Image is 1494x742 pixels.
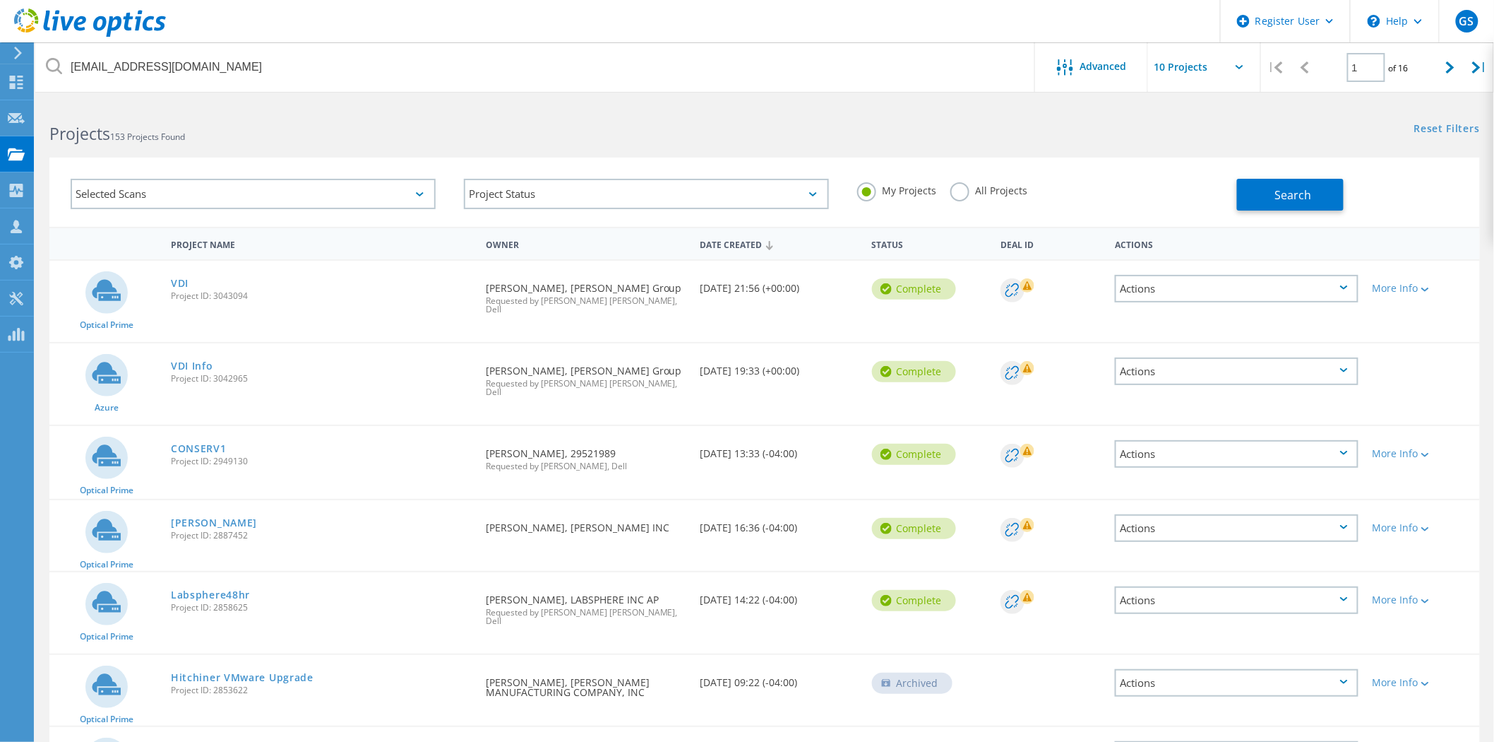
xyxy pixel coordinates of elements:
div: Status [865,230,993,257]
div: [DATE] 14:22 (-04:00) [693,572,865,619]
div: [DATE] 16:36 (-04:00) [693,500,865,547]
div: Actions [1108,230,1365,257]
span: Requested by [PERSON_NAME] [PERSON_NAME], Dell [486,608,686,625]
span: GS [1459,16,1474,27]
div: [PERSON_NAME], 29521989 [479,426,693,485]
div: [PERSON_NAME], [PERSON_NAME] Group [479,343,693,411]
div: More Info [1373,678,1473,688]
div: More Info [1373,449,1473,459]
span: Optical Prime [80,560,133,569]
div: More Info [1373,523,1473,533]
span: Optical Prime [80,632,133,641]
div: Actions [1115,514,1358,542]
div: Actions [1115,440,1358,468]
div: Complete [872,518,956,539]
div: | [1465,42,1494,93]
a: Reset Filters [1414,124,1480,136]
a: [PERSON_NAME] [171,518,257,528]
span: of 16 [1389,62,1409,74]
div: Actions [1115,587,1358,614]
label: All Projects [950,182,1027,196]
div: [DATE] 21:56 (+00:00) [693,261,865,307]
span: Project ID: 3043094 [171,292,472,300]
span: Requested by [PERSON_NAME], Dell [486,462,686,471]
span: Optical Prime [80,321,133,329]
input: Search projects by name, owner, ID, company, etc [35,42,1036,92]
span: Project ID: 3042965 [171,375,472,383]
div: Archived [872,673,952,694]
span: Optical Prime [80,486,133,495]
a: VDI Info [171,361,213,371]
b: Projects [49,122,110,145]
span: Search [1274,187,1311,203]
div: Complete [872,590,956,611]
div: Complete [872,444,956,465]
a: CONSERV1 [171,444,227,454]
div: Complete [872,278,956,300]
div: Project Status [464,179,829,209]
span: Azure [95,404,119,412]
div: Owner [479,230,693,257]
div: [DATE] 19:33 (+00:00) [693,343,865,390]
div: Actions [1115,275,1358,302]
span: 153 Projects Found [110,131,185,143]
div: Actions [1115,669,1358,697]
div: Deal Id [993,230,1108,257]
span: Requested by [PERSON_NAME] [PERSON_NAME], Dell [486,297,686,314]
div: [DATE] 09:22 (-04:00) [693,655,865,702]
div: More Info [1373,283,1473,293]
a: Live Optics Dashboard [14,30,166,40]
div: [PERSON_NAME], [PERSON_NAME] MANUFACTURING COMPANY, INC [479,655,693,712]
span: Advanced [1080,61,1127,71]
div: More Info [1373,595,1473,605]
div: Actions [1115,358,1358,385]
label: My Projects [857,182,936,196]
span: Requested by [PERSON_NAME] [PERSON_NAME], Dell [486,379,686,396]
div: Project Name [164,230,479,257]
div: [PERSON_NAME], [PERSON_NAME] Group [479,261,693,328]
a: Labsphere48hr [171,590,250,600]
div: Complete [872,361,956,382]
span: Project ID: 2949130 [171,457,472,466]
span: Project ID: 2887452 [171,531,472,540]
button: Search [1237,179,1344,211]
div: Selected Scans [71,179,436,209]
svg: \n [1368,15,1380,28]
a: Hitchiner VMware Upgrade [171,673,313,683]
a: VDI [171,278,189,288]
div: [DATE] 13:33 (-04:00) [693,426,865,473]
div: | [1261,42,1290,93]
div: [PERSON_NAME], LABSPHERE INC AP [479,572,693,640]
div: Date Created [693,230,865,257]
span: Optical Prime [80,715,133,724]
span: Project ID: 2853622 [171,686,472,695]
div: [PERSON_NAME], [PERSON_NAME] INC [479,500,693,547]
span: Project ID: 2858625 [171,603,472,612]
